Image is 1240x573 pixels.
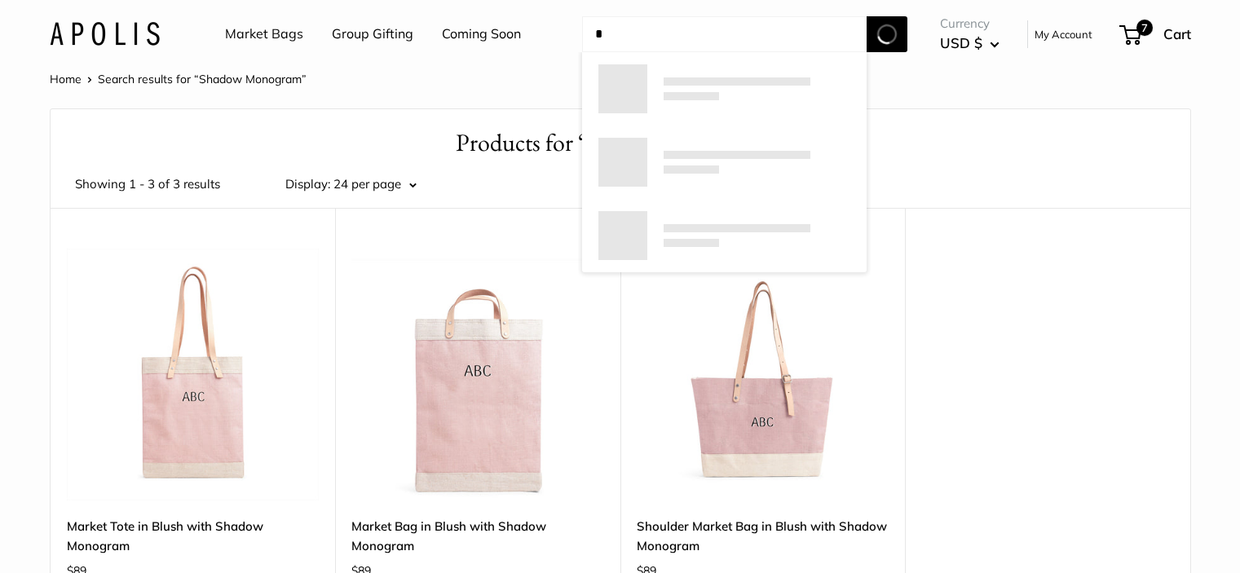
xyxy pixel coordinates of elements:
img: Market Tote in Blush with Shadow Monogram [67,249,320,501]
button: Search [867,16,907,52]
a: Home [50,72,82,86]
a: Market Tote in Blush with Shadow MonogramMarket Tote in Blush with Shadow Monogram [67,249,320,501]
a: My Account [1035,24,1092,44]
input: Search... [582,16,867,52]
img: Market Bag in Blush with Shadow Monogram [351,249,604,501]
img: Apolis [50,22,160,46]
nav: Breadcrumb [50,68,307,90]
a: Coming Soon [442,22,521,46]
span: Cart [1163,25,1191,42]
a: Market Bags [225,22,303,46]
span: Search results for “Shadow Monogram” [98,72,307,86]
span: 7 [1136,20,1152,36]
a: 7 Cart [1121,21,1191,47]
label: Display: [285,173,330,196]
a: Market Bag in Blush with Shadow Monogram [351,517,604,555]
button: 24 per page [333,173,417,196]
h1: Products for “Shadow Monogram” [75,126,1166,161]
span: Showing 1 - 3 of 3 results [75,173,220,196]
span: Currency [940,12,1000,35]
span: 24 per page [333,176,401,192]
a: Market Bag in Blush with Shadow MonogramMarket Bag in Blush with Shadow Monogram [351,249,604,501]
a: Shoulder Market Bag in Blush with Shadow Monogram [637,517,889,555]
button: USD $ [940,30,1000,56]
a: Market Tote in Blush with Shadow Monogram [67,517,320,555]
span: USD $ [940,34,982,51]
a: Group Gifting [332,22,413,46]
